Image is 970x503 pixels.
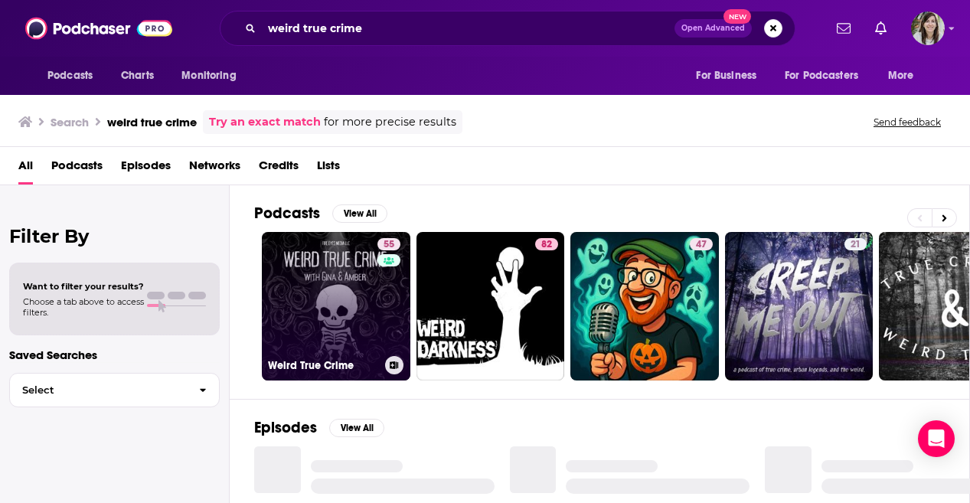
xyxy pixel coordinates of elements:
[674,19,752,38] button: Open AdvancedNew
[725,232,874,381] a: 21
[254,418,317,437] h2: Episodes
[254,418,384,437] a: EpisodesView All
[775,61,880,90] button: open menu
[254,204,387,223] a: PodcastsView All
[911,11,945,45] span: Logged in as devinandrade
[844,238,867,250] a: 21
[121,65,154,87] span: Charts
[888,65,914,87] span: More
[47,65,93,87] span: Podcasts
[37,61,113,90] button: open menu
[685,61,776,90] button: open menu
[696,237,707,253] span: 47
[181,65,236,87] span: Monitoring
[268,359,379,372] h3: Weird True Crime
[541,237,552,253] span: 82
[332,204,387,223] button: View All
[220,11,795,46] div: Search podcasts, credits, & more...
[723,9,751,24] span: New
[869,15,893,41] a: Show notifications dropdown
[9,373,220,407] button: Select
[831,15,857,41] a: Show notifications dropdown
[25,14,172,43] img: Podchaser - Follow, Share and Rate Podcasts
[570,232,719,381] a: 47
[10,385,187,395] span: Select
[785,65,858,87] span: For Podcasters
[23,296,144,318] span: Choose a tab above to access filters.
[209,113,321,131] a: Try an exact match
[262,232,410,381] a: 55Weird True Crime
[9,348,220,362] p: Saved Searches
[690,238,713,250] a: 47
[877,61,933,90] button: open menu
[51,115,89,129] h3: Search
[9,225,220,247] h2: Filter By
[869,116,946,129] button: Send feedback
[416,232,565,381] a: 82
[329,419,384,437] button: View All
[51,153,103,185] a: Podcasts
[851,237,861,253] span: 21
[696,65,756,87] span: For Business
[18,153,33,185] a: All
[111,61,163,90] a: Charts
[121,153,171,185] a: Episodes
[384,237,394,253] span: 55
[911,11,945,45] img: User Profile
[171,61,256,90] button: open menu
[535,238,558,250] a: 82
[23,281,144,292] span: Want to filter your results?
[918,420,955,457] div: Open Intercom Messenger
[254,204,320,223] h2: Podcasts
[911,11,945,45] button: Show profile menu
[107,115,197,129] h3: weird true crime
[189,153,240,185] a: Networks
[259,153,299,185] a: Credits
[377,238,400,250] a: 55
[262,16,674,41] input: Search podcasts, credits, & more...
[324,113,456,131] span: for more precise results
[681,24,745,32] span: Open Advanced
[317,153,340,185] a: Lists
